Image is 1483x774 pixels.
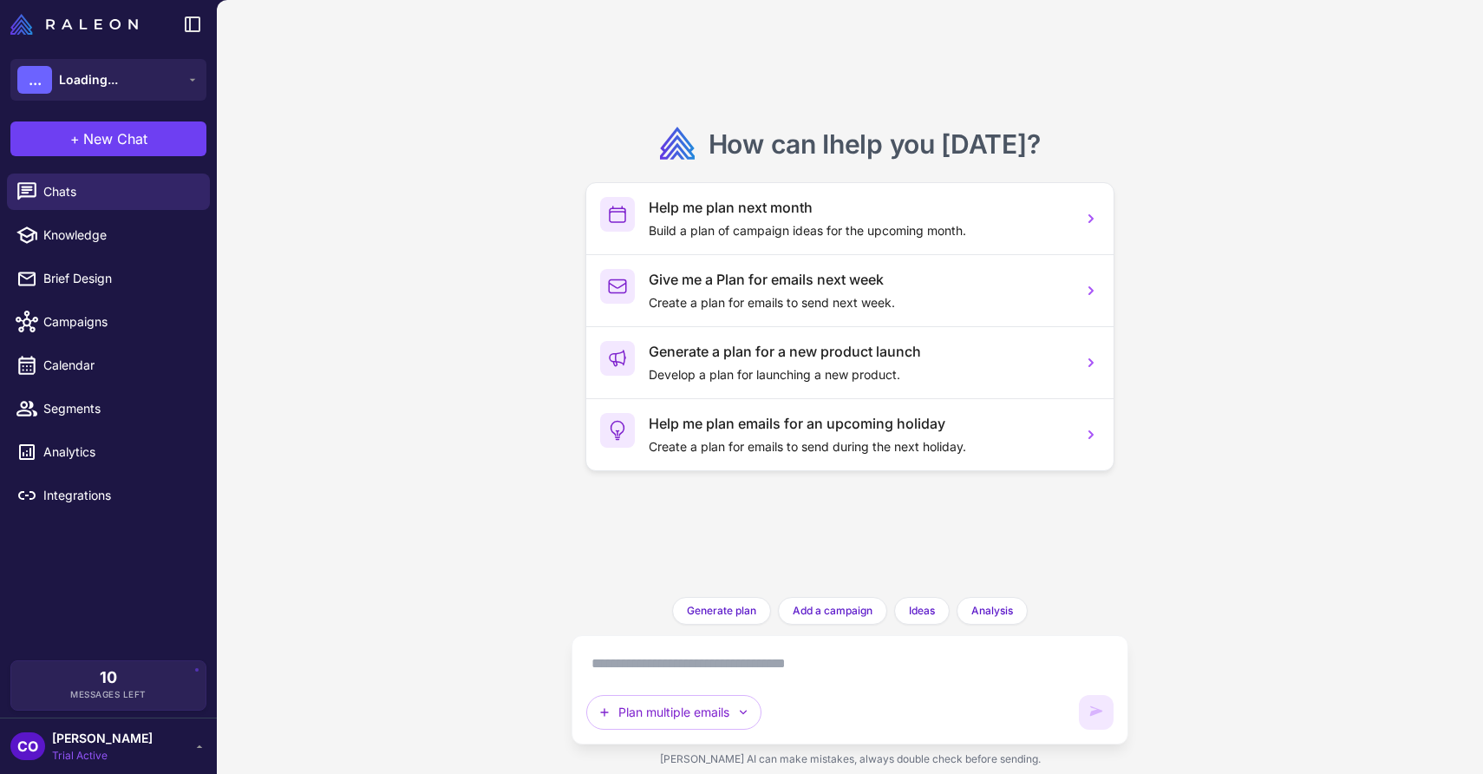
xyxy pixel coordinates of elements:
[7,217,210,253] a: Knowledge
[7,477,210,514] a: Integrations
[7,434,210,470] a: Analytics
[909,603,935,619] span: Ideas
[649,365,1068,384] p: Develop a plan for launching a new product.
[649,413,1068,434] h3: Help me plan emails for an upcoming holiday
[43,226,196,245] span: Knowledge
[43,399,196,418] span: Segments
[70,128,80,149] span: +
[10,14,138,35] img: Raleon Logo
[7,260,210,297] a: Brief Design
[894,597,950,625] button: Ideas
[957,597,1028,625] button: Analysis
[649,341,1068,362] h3: Generate a plan for a new product launch
[52,748,153,764] span: Trial Active
[43,182,196,201] span: Chats
[649,293,1068,312] p: Create a plan for emails to send next week.
[70,688,147,701] span: Messages Left
[649,221,1068,240] p: Build a plan of campaign ideas for the upcoming month.
[793,603,872,619] span: Add a campaign
[778,597,887,625] button: Add a campaign
[572,744,1127,774] div: [PERSON_NAME] AI can make mistakes, always double check before sending.
[829,128,1027,160] span: help you [DATE]
[7,304,210,340] a: Campaigns
[649,197,1068,218] h3: Help me plan next month
[586,695,761,730] button: Plan multiple emails
[43,443,196,462] span: Analytics
[672,597,771,625] button: Generate plan
[971,603,1013,619] span: Analysis
[10,121,206,156] button: +New Chat
[649,269,1068,290] h3: Give me a Plan for emails next week
[7,174,210,210] a: Chats
[52,729,153,748] span: [PERSON_NAME]
[10,59,206,101] button: ...Loading...
[83,128,147,149] span: New Chat
[43,356,196,375] span: Calendar
[43,269,196,288] span: Brief Design
[10,732,45,760] div: CO
[10,14,145,35] a: Raleon Logo
[709,127,1041,161] h2: How can I ?
[43,312,196,331] span: Campaigns
[17,66,52,94] div: ...
[59,70,118,89] span: Loading...
[687,603,756,619] span: Generate plan
[7,347,210,384] a: Calendar
[100,670,117,685] span: 10
[7,390,210,427] a: Segments
[43,486,196,505] span: Integrations
[649,437,1068,456] p: Create a plan for emails to send during the next holiday.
